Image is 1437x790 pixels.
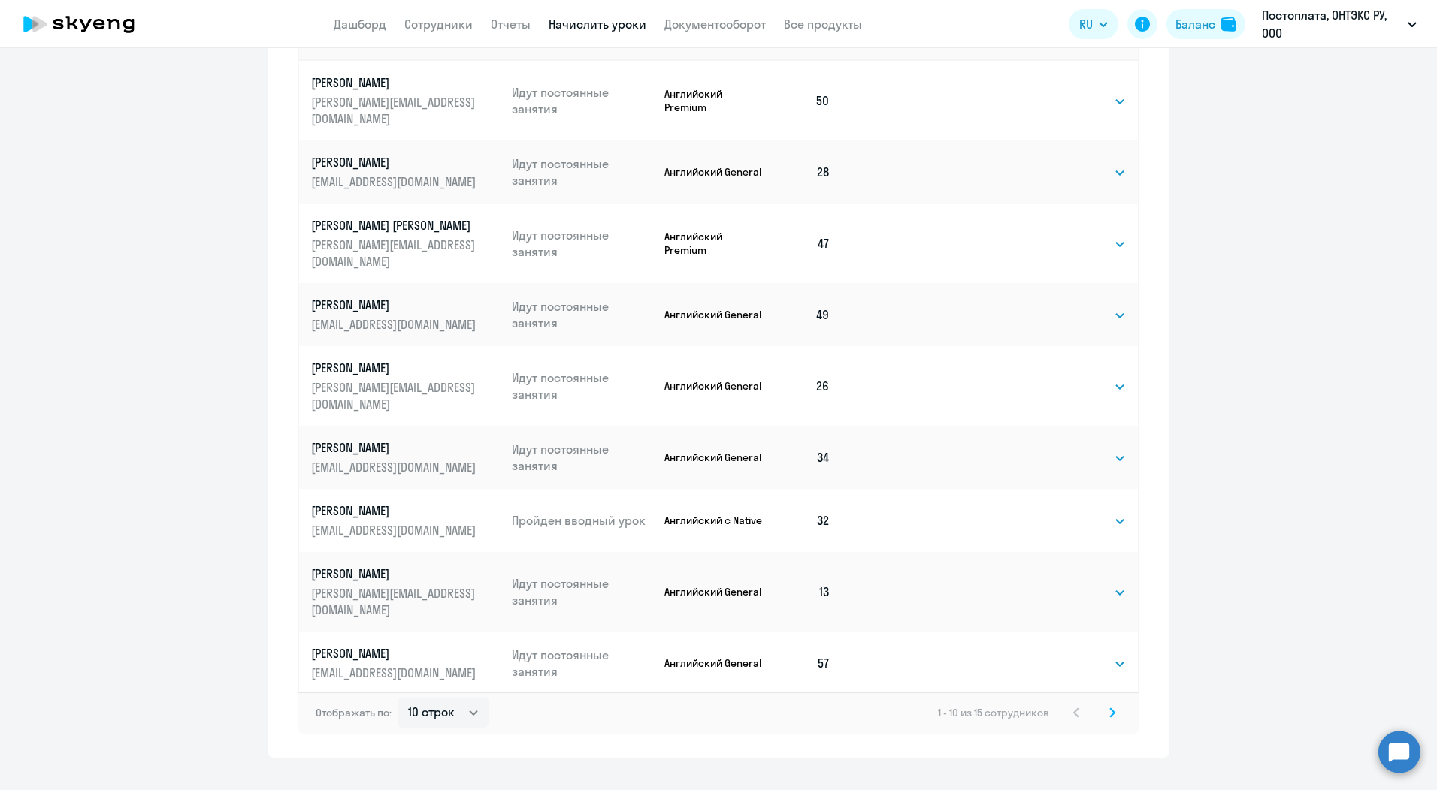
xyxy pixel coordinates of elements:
[311,439,500,475] a: [PERSON_NAME][EMAIL_ADDRESS][DOMAIN_NAME]
[512,647,653,680] p: Идут постоянные занятия
[311,502,480,519] p: [PERSON_NAME]
[311,459,480,475] p: [EMAIL_ADDRESS][DOMAIN_NAME]
[311,585,480,618] p: [PERSON_NAME][EMAIL_ADDRESS][DOMAIN_NAME]
[512,84,653,117] p: Идут постоянные занятия
[766,140,843,204] td: 28
[1069,9,1118,39] button: RU
[311,74,500,127] a: [PERSON_NAME][PERSON_NAME][EMAIL_ADDRESS][DOMAIN_NAME]
[766,204,843,283] td: 47
[311,154,500,190] a: [PERSON_NAME][EMAIL_ADDRESS][DOMAIN_NAME]
[512,575,653,608] p: Идут постоянные занятия
[311,502,500,538] a: [PERSON_NAME][EMAIL_ADDRESS][DOMAIN_NAME]
[512,369,653,403] p: Идут постоянные занятия
[311,316,480,333] p: [EMAIL_ADDRESS][DOMAIN_NAME]
[334,17,386,32] a: Дашборд
[512,512,653,529] p: Пройден вводный урок
[664,585,766,599] p: Английский General
[311,237,480,270] p: [PERSON_NAME][EMAIL_ADDRESS][DOMAIN_NAME]
[664,308,766,321] p: Английский General
[766,552,843,632] td: 13
[311,94,480,127] p: [PERSON_NAME][EMAIL_ADDRESS][DOMAIN_NAME]
[938,706,1049,719] span: 1 - 10 из 15 сотрудников
[664,379,766,393] p: Английский General
[311,360,480,376] p: [PERSON_NAME]
[311,565,500,618] a: [PERSON_NAME][PERSON_NAME][EMAIL_ADDRESS][DOMAIN_NAME]
[766,489,843,552] td: 32
[311,297,500,333] a: [PERSON_NAME][EMAIL_ADDRESS][DOMAIN_NAME]
[512,441,653,474] p: Идут постоянные занятия
[491,17,531,32] a: Отчеты
[766,61,843,140] td: 50
[316,706,392,719] span: Отображать по:
[664,656,766,670] p: Английский General
[664,87,766,114] p: Английский Premium
[766,632,843,695] td: 57
[404,17,473,32] a: Сотрудники
[311,645,480,662] p: [PERSON_NAME]
[311,379,480,412] p: [PERSON_NAME][EMAIL_ADDRESS][DOMAIN_NAME]
[766,346,843,426] td: 26
[1175,15,1215,33] div: Баланс
[311,565,480,582] p: [PERSON_NAME]
[311,360,500,412] a: [PERSON_NAME][PERSON_NAME][EMAIL_ADDRESS][DOMAIN_NAME]
[664,165,766,179] p: Английский General
[1079,15,1093,33] span: RU
[512,155,653,188] p: Идут постоянные занятия
[311,522,480,538] p: [EMAIL_ADDRESS][DOMAIN_NAME]
[311,74,480,91] p: [PERSON_NAME]
[664,17,766,32] a: Документооборот
[1221,17,1236,32] img: balance
[664,451,766,464] p: Английский General
[311,297,480,313] p: [PERSON_NAME]
[1166,9,1245,39] button: Балансbalance
[311,645,500,681] a: [PERSON_NAME][EMAIL_ADDRESS][DOMAIN_NAME]
[766,283,843,346] td: 49
[311,217,480,234] p: [PERSON_NAME] [PERSON_NAME]
[549,17,646,32] a: Начислить уроки
[664,514,766,527] p: Английский с Native
[311,217,500,270] a: [PERSON_NAME] [PERSON_NAME][PERSON_NAME][EMAIL_ADDRESS][DOMAIN_NAME]
[311,439,480,456] p: [PERSON_NAME]
[311,665,480,681] p: [EMAIL_ADDRESS][DOMAIN_NAME]
[311,154,480,170] p: [PERSON_NAME]
[311,173,480,190] p: [EMAIL_ADDRESS][DOMAIN_NAME]
[1262,6,1402,42] p: Постоплата, ОНТЭКС РУ, ООО
[512,298,653,331] p: Идут постоянные занятия
[512,227,653,260] p: Идут постоянные занятия
[784,17,862,32] a: Все продукты
[1254,6,1424,42] button: Постоплата, ОНТЭКС РУ, ООО
[766,426,843,489] td: 34
[664,230,766,257] p: Английский Premium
